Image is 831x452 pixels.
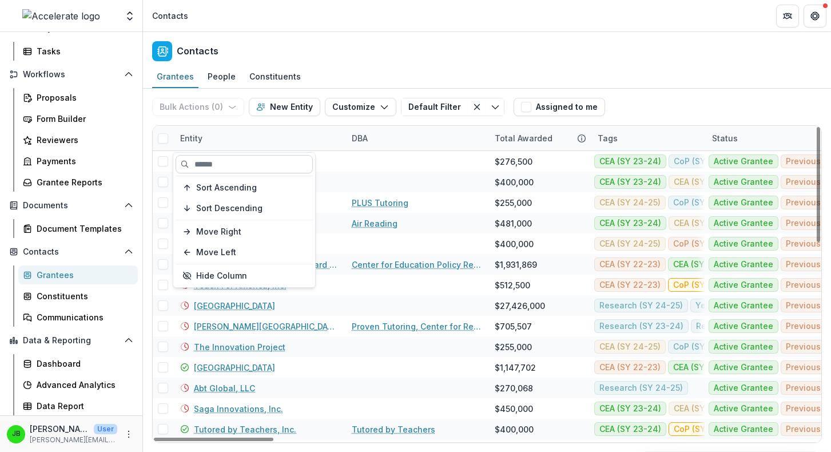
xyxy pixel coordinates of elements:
div: DBA [345,126,488,150]
div: $481,000 [495,217,532,229]
span: CEA (SY 23-24) [599,404,661,414]
a: Document Templates [18,219,138,238]
a: [PERSON_NAME][GEOGRAPHIC_DATA][PERSON_NAME] [194,320,338,332]
div: $276,500 [495,156,532,168]
div: $512,500 [495,279,530,291]
div: Grantee Reports [37,176,129,188]
div: $1,931,869 [495,259,537,271]
div: $1,147,702 [495,362,536,374]
div: $27,426,000 [495,300,545,312]
button: Sort Ascending [176,179,313,197]
a: Communications [18,308,138,327]
span: Research (SY 24-25) [599,301,683,311]
span: CEA (SY 23-24) [673,363,735,372]
div: Dashboard [37,358,129,370]
span: Active Grantee [714,404,773,414]
div: Document Templates [37,223,129,235]
a: Advanced Analytics [18,375,138,394]
button: Clear filter [468,98,486,116]
div: Grantees [152,68,198,85]
div: Tags [591,126,705,150]
span: CoP (SY 23-24) [673,280,735,290]
div: Total Awarded [488,126,591,150]
a: Dashboard [18,354,138,373]
a: Grantees [152,66,198,88]
span: Sort Descending [196,204,263,213]
div: Jennifer Bronson [12,430,21,438]
nav: breadcrumb [148,7,193,24]
button: Open entity switcher [122,5,138,27]
button: Bulk Actions (0) [152,98,244,116]
div: Form Builder [37,113,129,125]
div: People [203,68,240,85]
span: CEA (SY 23-24) [673,260,735,269]
button: More [122,427,136,441]
div: Contacts [152,10,188,22]
span: Active Grantee [714,219,773,228]
span: Workflows [23,70,120,80]
p: [PERSON_NAME][EMAIL_ADDRESS][PERSON_NAME][DOMAIN_NAME] [30,435,117,445]
a: Reviewers [18,130,138,149]
a: Proven Tutoring, Center for Research & Reform in Education (CRRE) [352,320,481,332]
a: [GEOGRAPHIC_DATA] [194,300,275,312]
button: Move Left [176,243,313,261]
span: Active Grantee [714,198,773,208]
span: Active Grantee [714,280,773,290]
span: Active Grantee [714,363,773,372]
button: Get Help [804,5,826,27]
span: CEA (SY 24-25) [674,219,735,228]
span: CEA (SY 22-23) [599,363,661,372]
a: Data Report [18,397,138,415]
a: Payments [18,152,138,171]
button: Open Contacts [5,243,138,261]
div: DBA [345,132,375,144]
a: Form Builder [18,109,138,128]
button: Hide Column [176,267,313,285]
span: CoP (SY 22-23) [673,342,735,352]
button: Move Right [176,223,313,241]
span: Active Grantee [714,383,773,393]
span: Year 1 (SY 21-22) [695,301,764,311]
a: Saga Innovations, Inc. [194,403,283,415]
div: Entity [173,126,345,150]
button: New Entity [249,98,320,116]
div: Data Report [37,400,129,412]
a: Constituents [245,66,305,88]
span: Research (SY 23-24) [599,322,683,331]
button: Sort Descending [176,199,313,217]
div: Constituents [37,290,129,302]
span: Data & Reporting [23,336,120,346]
button: Open Documents [5,196,138,215]
div: Reviewers [37,134,129,146]
div: Constituents [245,68,305,85]
a: [GEOGRAPHIC_DATA] [194,362,275,374]
div: Status [705,132,745,144]
a: The Innovation Project [194,341,285,353]
div: $400,000 [495,423,534,435]
button: Default Filter [401,98,468,116]
p: User [94,424,117,434]
button: Partners [776,5,799,27]
span: CEA (SY 24-25) [599,342,661,352]
span: CEA (SY 23-24) [599,219,661,228]
a: Tutored by Teachers, Inc. [194,423,296,435]
span: Research (SY 24-25) [696,322,780,331]
div: $400,000 [495,238,534,250]
div: Tags [591,132,625,144]
span: CEA (SY 23-24) [599,157,661,166]
div: Total Awarded [488,132,559,144]
a: Air Reading [352,217,397,229]
a: People [203,66,240,88]
a: Proposals [18,88,138,107]
span: Research (SY 24-25) [599,383,683,393]
span: CEA (SY 24-25) [599,198,661,208]
p: [PERSON_NAME] [30,423,89,435]
div: $450,000 [495,403,533,415]
button: Open Workflows [5,65,138,84]
span: Active Grantee [714,157,773,166]
div: Tasks [37,45,129,57]
div: $705,507 [495,320,532,332]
